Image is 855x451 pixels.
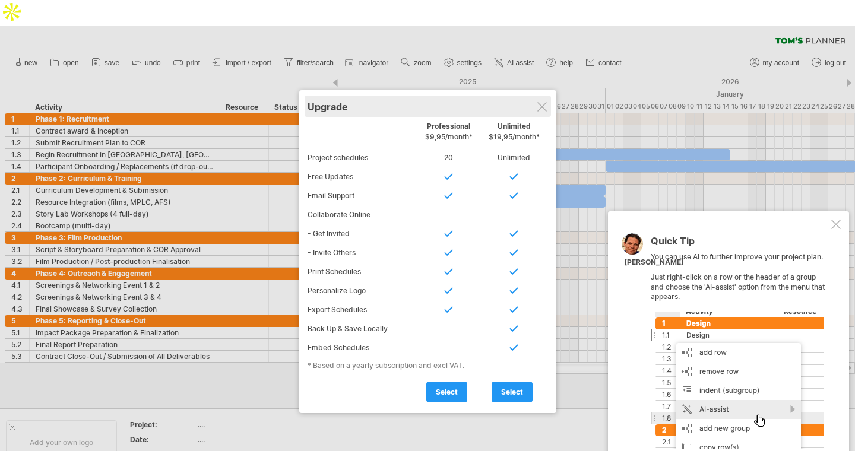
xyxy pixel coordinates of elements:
div: Unlimited [482,122,547,147]
div: Collaborate Online [308,205,416,224]
div: 20 [416,148,482,167]
div: Free Updates [308,167,416,186]
div: Project schedules [308,148,416,167]
div: - Get Invited [308,224,416,243]
a: select [492,382,533,402]
span: $9,95/month* [425,132,473,141]
div: Personalize Logo [308,281,416,300]
span: select [501,388,523,396]
span: select [436,388,458,396]
div: - Invite Others [308,243,416,262]
span: $19,95/month* [489,132,540,141]
a: select [426,382,467,402]
div: Embed Schedules [308,338,416,357]
div: Unlimited [482,148,547,167]
div: Back Up & Save Locally [308,319,416,338]
div: You can use AI to further improve your project plan. Just right-click on a row or the header of a... [651,236,829,449]
div: Quick Tip [651,236,829,252]
div: Email Support [308,186,416,205]
div: [PERSON_NAME] [624,258,684,268]
div: * Based on a yearly subscription and excl VAT. [308,361,548,370]
div: Export Schedules [308,300,416,319]
div: Print Schedules [308,262,416,281]
div: Professional [416,122,482,147]
div: Upgrade [308,96,548,117]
